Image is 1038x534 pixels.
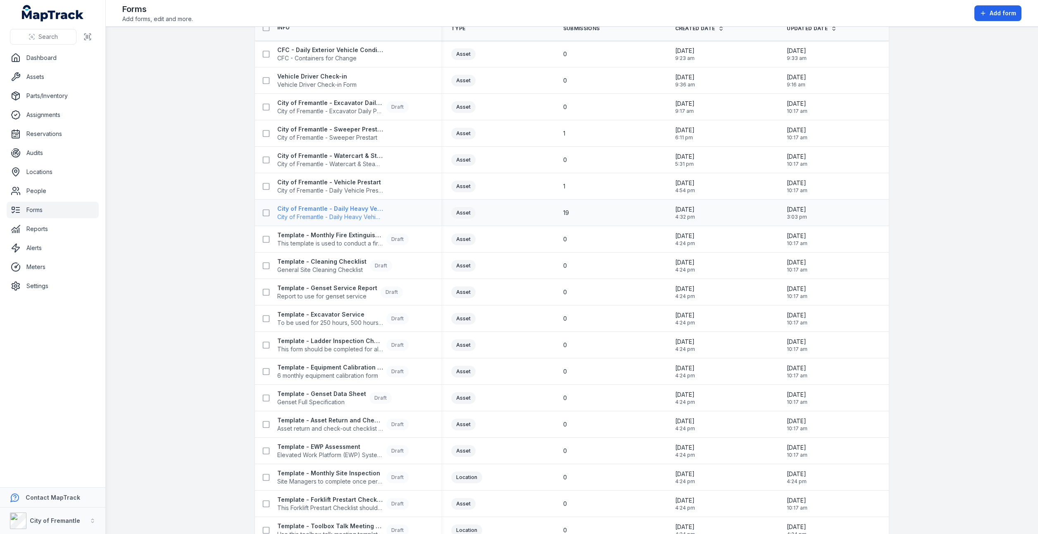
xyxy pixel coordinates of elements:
[277,337,383,345] strong: Template - Ladder Inspection Checklist
[277,257,367,266] strong: Template - Cleaning Checklist
[787,338,807,346] span: [DATE]
[675,47,695,62] time: 15/10/2025, 9:23:28 am
[787,126,807,141] time: 08/10/2025, 10:17:56 am
[122,3,193,15] h2: Forms
[675,25,724,32] a: Created Date
[451,498,476,510] div: Asset
[277,133,383,142] span: City of Fremantle - Sweeper Prestart
[787,47,807,62] time: 15/10/2025, 9:33:10 am
[277,310,383,319] strong: Template - Excavator Service
[7,88,99,104] a: Parts/Inventory
[787,364,807,379] time: 08/10/2025, 10:17:56 am
[675,338,695,353] time: 23/09/2025, 4:24:27 pm
[563,420,567,429] span: 0
[787,100,807,114] time: 08/10/2025, 10:17:56 am
[7,69,99,85] a: Assets
[563,315,567,323] span: 0
[990,9,1016,17] span: Add form
[277,72,357,81] strong: Vehicle Driver Check-in
[386,313,409,324] div: Draft
[787,285,807,300] time: 08/10/2025, 10:17:56 am
[675,399,695,405] span: 4:24 pm
[563,500,567,508] span: 0
[277,81,357,89] span: Vehicle Driver Check-in Form
[787,311,807,326] time: 08/10/2025, 10:17:56 am
[277,24,290,31] span: Info
[675,232,695,247] time: 23/09/2025, 4:24:27 pm
[787,443,807,458] time: 08/10/2025, 10:17:56 am
[787,25,837,32] a: Updated Date
[277,46,383,62] a: CFC - Daily Exterior Vehicle Condition ReportCFC - Containers for Change
[277,310,409,327] a: Template - Excavator ServiceTo be used for 250 hours, 500 hours and 750 hours service only. (1,00...
[277,496,409,512] a: Template - Forklift Prestart ChecklistThis Forklift Prestart Checklist should be completed every ...
[451,48,476,60] div: Asset
[675,100,695,114] time: 03/10/2025, 9:17:50 am
[277,416,409,433] a: Template - Asset Return and Check-out ChecklistAsset return and check-out checklist - for key ass...
[675,81,695,88] span: 9:36 am
[277,284,403,300] a: Template - Genset Service ReportReport to use for genset serviceDraft
[563,394,567,402] span: 0
[675,319,695,326] span: 4:24 pm
[563,156,567,164] span: 0
[787,496,807,511] time: 08/10/2025, 10:17:56 am
[974,5,1021,21] button: Add form
[277,390,366,398] strong: Template - Genset Data Sheet
[563,129,565,138] span: 1
[675,108,695,114] span: 9:17 am
[787,443,807,452] span: [DATE]
[451,286,476,298] div: Asset
[675,391,695,405] time: 23/09/2025, 4:24:27 pm
[787,505,807,511] span: 10:17 am
[787,25,828,32] span: Updated Date
[675,496,695,505] span: [DATE]
[277,99,383,107] strong: City of Fremantle - Excavator Daily Pre-start Checklist
[277,443,409,459] a: Template - EWP AssessmentElevated Work Platform (EWP) System AssessmentDraft
[675,505,695,511] span: 4:24 pm
[787,205,807,214] span: [DATE]
[7,145,99,161] a: Audits
[787,161,807,167] span: 10:17 am
[787,73,806,88] time: 15/10/2025, 9:16:08 am
[787,187,807,194] span: 10:17 am
[675,47,695,55] span: [DATE]
[787,258,807,267] span: [DATE]
[451,445,476,457] div: Asset
[675,311,695,319] span: [DATE]
[451,392,476,404] div: Asset
[277,363,409,380] a: Template - Equipment Calibration Form6 monthly equipment calibration formDraft
[675,126,695,141] time: 23/09/2025, 6:11:48 pm
[26,494,80,501] strong: Contact MapTrack
[563,473,567,482] span: 0
[675,364,695,372] span: [DATE]
[787,126,807,134] span: [DATE]
[277,205,383,221] a: City of Fremantle - Daily Heavy Vehicle PrestartCity of Fremantle - Daily Heavy Vehicle Prestart
[277,363,383,372] strong: Template - Equipment Calibration Form
[563,76,567,85] span: 0
[277,152,383,160] strong: City of Fremantle - Watercart & Steamer Prestart
[277,424,383,433] span: Asset return and check-out checklist - for key assets.
[451,207,476,219] div: Asset
[675,478,695,485] span: 4:24 pm
[277,152,383,168] a: City of Fremantle - Watercart & Steamer PrestartCity of Fremantle - Watercart & Steamer Prestart
[787,73,806,81] span: [DATE]
[787,346,807,353] span: 10:17 am
[277,266,367,274] span: General Site Cleaning Checklist
[563,341,567,349] span: 0
[675,470,695,478] span: [DATE]
[787,293,807,300] span: 10:17 am
[277,125,383,142] a: City of Fremantle - Sweeper PrestartCity of Fremantle - Sweeper Prestart
[277,345,383,353] span: This form should be completed for all ladders.
[7,202,99,218] a: Forms
[451,181,476,192] div: Asset
[386,366,409,377] div: Draft
[675,258,695,267] span: [DATE]
[563,262,567,270] span: 0
[675,161,695,167] span: 5:31 pm
[277,469,383,477] strong: Template - Monthly Site Inspection
[787,399,807,405] span: 10:17 am
[563,25,600,32] span: Submissions
[787,205,807,220] time: 15/10/2025, 3:03:27 pm
[675,25,715,32] span: Created Date
[675,293,695,300] span: 4:24 pm
[675,126,695,134] span: [DATE]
